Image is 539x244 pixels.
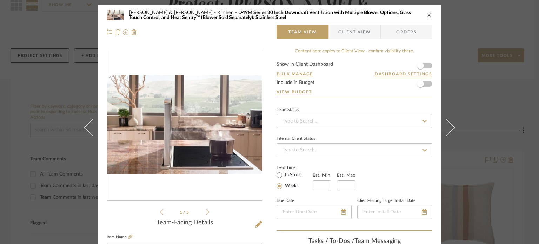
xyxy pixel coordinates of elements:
[277,71,313,77] button: Bulk Manage
[107,8,124,22] img: 9dfc8b4b-06df-45b0-9733-6760532b63e6_48x40.jpg
[186,210,190,215] span: 5
[183,210,186,215] span: /
[277,108,299,112] div: Team Status
[374,71,432,77] button: Dashboard Settings
[288,25,317,39] span: Team View
[180,210,183,215] span: 1
[129,10,217,15] span: [PERSON_NAME] & [PERSON_NAME]
[426,12,432,18] button: close
[337,173,355,178] label: Est. Max
[277,171,313,190] mat-radio-group: Select item type
[129,10,411,20] span: D49M Series 30 Inch Downdraft Ventilation with Multiple Blower Options, Glass Touch Control, and ...
[217,10,238,15] span: Kitchen
[277,205,352,219] input: Enter Due Date
[357,199,415,203] label: Client-Facing Target Install Date
[357,205,432,219] input: Enter Install Date
[277,137,315,140] div: Internal Client Status
[277,143,432,157] input: Type to Search…
[277,89,432,95] a: View Budget
[338,25,371,39] span: Client View
[388,25,424,39] span: Orders
[131,29,137,35] img: Remove from project
[277,164,313,171] label: Lead Time
[107,234,132,240] label: Item Name
[313,173,331,178] label: Est. Min
[107,219,262,227] div: Team-Facing Details
[284,183,299,189] label: Weeks
[277,48,432,55] div: Content here copies to Client View - confirm visibility there.
[107,48,262,201] div: 0
[277,199,294,203] label: Due Date
[107,75,262,174] img: 9dfc8b4b-06df-45b0-9733-6760532b63e6_436x436.jpg
[284,172,301,178] label: In Stock
[277,114,432,128] input: Type to Search…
